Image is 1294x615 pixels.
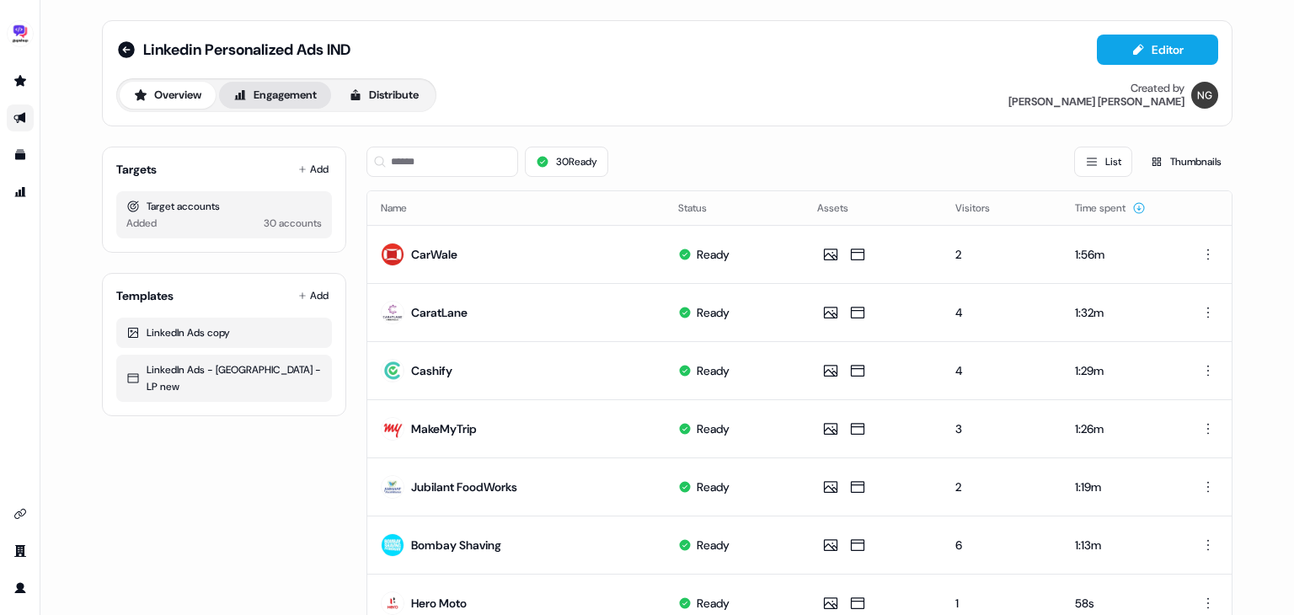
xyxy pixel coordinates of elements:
[264,215,322,232] div: 30 accounts
[126,215,157,232] div: Added
[1075,595,1163,612] div: 58s
[120,82,216,109] button: Overview
[1131,82,1184,95] div: Created by
[411,595,467,612] div: Hero Moto
[955,420,1047,437] div: 3
[1008,95,1184,109] div: [PERSON_NAME] [PERSON_NAME]
[7,104,34,131] a: Go to outbound experience
[955,193,1010,223] button: Visitors
[1075,246,1163,263] div: 1:56m
[804,191,943,225] th: Assets
[411,420,477,437] div: MakeMyTrip
[411,537,501,553] div: Bombay Shaving
[955,246,1047,263] div: 2
[7,500,34,527] a: Go to integrations
[697,304,730,321] div: Ready
[411,362,452,379] div: Cashify
[697,595,730,612] div: Ready
[143,40,350,60] span: Linkedin Personalized Ads IND
[1139,147,1233,177] button: Thumbnails
[697,537,730,553] div: Ready
[525,147,608,177] button: 30Ready
[1097,35,1218,65] button: Editor
[411,246,457,263] div: CarWale
[1075,193,1146,223] button: Time spent
[1097,43,1218,61] a: Editor
[955,362,1047,379] div: 4
[116,287,174,304] div: Templates
[697,420,730,437] div: Ready
[334,82,433,109] button: Distribute
[411,304,468,321] div: CaratLane
[7,537,34,564] a: Go to team
[7,67,34,94] a: Go to prospects
[126,198,322,215] div: Target accounts
[955,304,1047,321] div: 4
[295,158,332,181] button: Add
[1075,420,1163,437] div: 1:26m
[1075,362,1163,379] div: 1:29m
[7,575,34,602] a: Go to profile
[126,361,322,395] div: LinkedIn Ads - [GEOGRAPHIC_DATA] - LP new
[116,161,157,178] div: Targets
[678,193,727,223] button: Status
[1075,479,1163,495] div: 1:19m
[955,595,1047,612] div: 1
[697,479,730,495] div: Ready
[1075,537,1163,553] div: 1:13m
[7,179,34,206] a: Go to attribution
[697,246,730,263] div: Ready
[411,479,517,495] div: Jubilant FoodWorks
[1074,147,1132,177] button: List
[381,193,427,223] button: Name
[697,362,730,379] div: Ready
[219,82,331,109] button: Engagement
[295,284,332,307] button: Add
[126,324,322,341] div: LinkedIn Ads copy
[1191,82,1218,109] img: Nikunj
[7,142,34,168] a: Go to templates
[1075,304,1163,321] div: 1:32m
[955,537,1047,553] div: 6
[955,479,1047,495] div: 2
